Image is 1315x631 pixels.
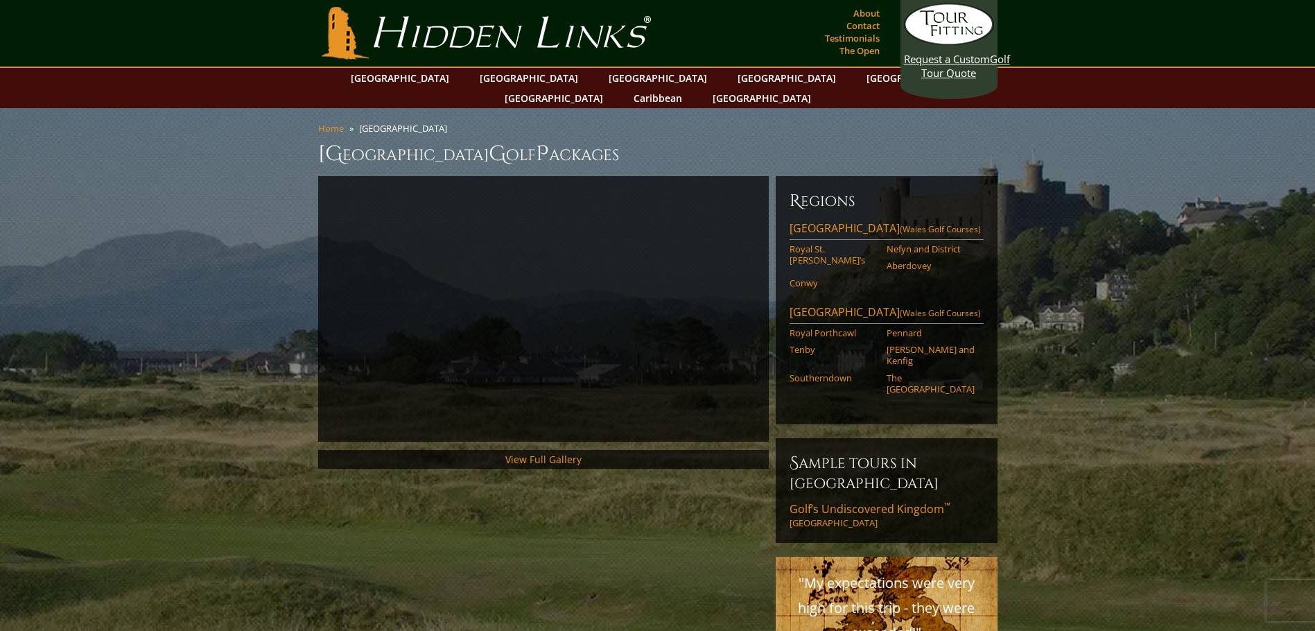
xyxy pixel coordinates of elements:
[498,88,610,108] a: [GEOGRAPHIC_DATA]
[860,68,972,88] a: [GEOGRAPHIC_DATA]
[332,190,755,428] iframe: Sir-Nick-on-Wales
[602,68,714,88] a: [GEOGRAPHIC_DATA]
[790,327,878,338] a: Royal Porthcawl
[887,327,975,338] a: Pennard
[790,243,878,266] a: Royal St. [PERSON_NAME]’s
[706,88,818,108] a: [GEOGRAPHIC_DATA]
[904,52,990,66] span: Request a Custom
[821,28,883,48] a: Testimonials
[318,122,344,135] a: Home
[944,500,950,512] sup: ™
[790,221,984,240] a: [GEOGRAPHIC_DATA](Wales Golf Courses)
[850,3,883,23] a: About
[790,277,878,288] a: Conwy
[489,140,506,168] span: G
[790,190,984,212] h6: Regions
[900,307,981,319] span: (Wales Golf Courses)
[731,68,843,88] a: [GEOGRAPHIC_DATA]
[627,88,689,108] a: Caribbean
[318,140,998,168] h1: [GEOGRAPHIC_DATA] olf ackages
[790,501,950,517] span: Golf’s Undiscovered Kingdom
[536,140,549,168] span: P
[473,68,585,88] a: [GEOGRAPHIC_DATA]
[790,304,984,324] a: [GEOGRAPHIC_DATA](Wales Golf Courses)
[887,372,975,395] a: The [GEOGRAPHIC_DATA]
[790,501,984,529] a: Golf’s Undiscovered Kingdom™[GEOGRAPHIC_DATA]
[904,3,994,80] a: Request a CustomGolf Tour Quote
[887,344,975,367] a: [PERSON_NAME] and Kenfig
[359,122,453,135] li: [GEOGRAPHIC_DATA]
[790,372,878,383] a: Southerndown
[887,243,975,254] a: Nefyn and District
[344,68,456,88] a: [GEOGRAPHIC_DATA]
[887,260,975,271] a: Aberdovey
[505,453,582,466] a: View Full Gallery
[836,41,883,60] a: The Open
[790,452,984,493] h6: Sample Tours in [GEOGRAPHIC_DATA]
[843,16,883,35] a: Contact
[900,223,981,235] span: (Wales Golf Courses)
[790,344,878,355] a: Tenby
